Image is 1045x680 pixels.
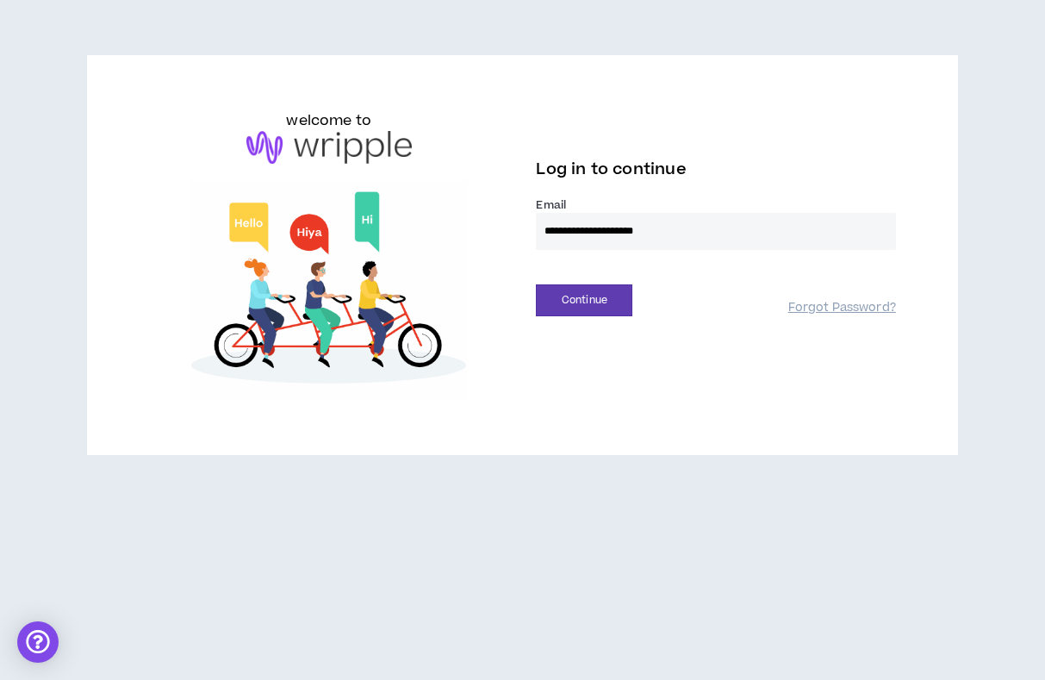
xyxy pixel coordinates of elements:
label: Email [536,197,895,213]
h6: welcome to [286,110,371,131]
a: Forgot Password? [788,300,896,316]
img: logo-brand.png [246,131,412,164]
img: Welcome to Wripple [149,181,508,400]
div: Open Intercom Messenger [17,621,59,663]
span: Log in to continue [536,159,686,180]
button: Continue [536,284,632,316]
